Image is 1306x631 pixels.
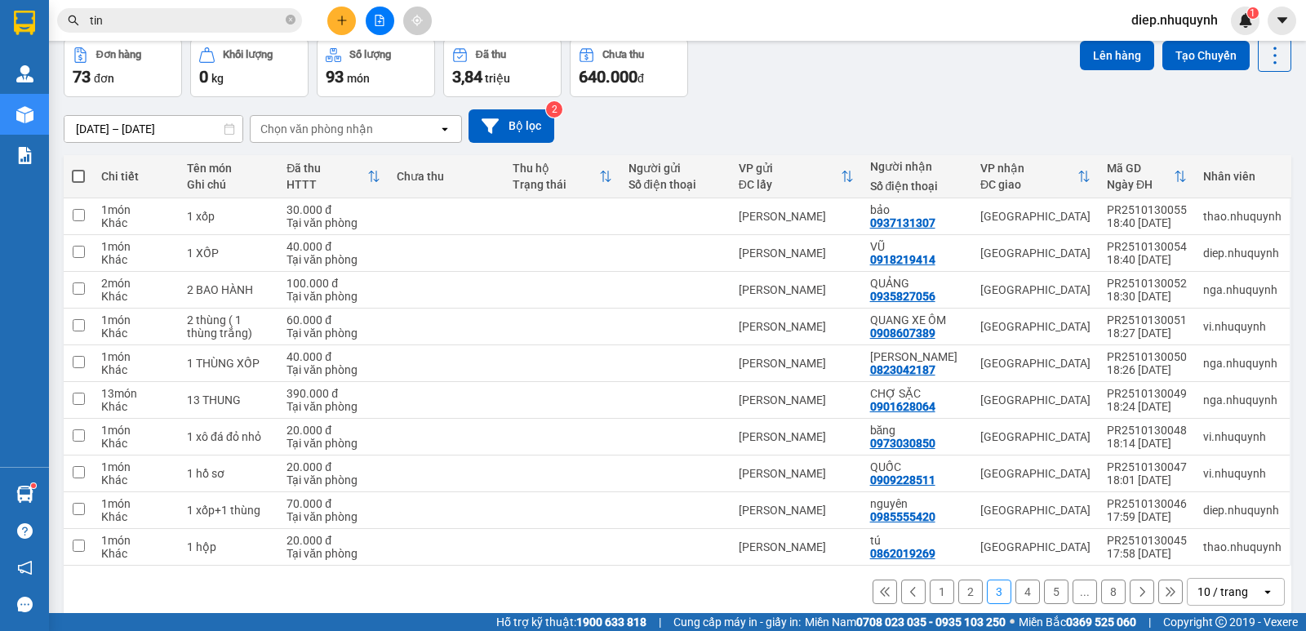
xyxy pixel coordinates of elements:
[637,72,644,85] span: đ
[349,49,391,60] div: Số lượng
[1107,424,1187,437] div: PR2510130048
[287,162,367,175] div: Đã thu
[980,162,1077,175] div: VP nhận
[739,210,854,223] div: [PERSON_NAME]
[739,247,854,260] div: [PERSON_NAME]
[287,313,380,327] div: 60.000 đ
[1044,580,1068,604] button: 5
[1107,387,1187,400] div: PR2510130049
[870,203,964,216] div: bảo
[1162,41,1250,70] button: Tạo Chuyến
[17,560,33,575] span: notification
[673,613,801,631] span: Cung cấp máy in - giấy in:
[1107,350,1187,363] div: PR2510130050
[739,393,854,407] div: [PERSON_NAME]
[187,540,270,553] div: 1 hộp
[101,313,171,327] div: 1 món
[1238,13,1253,28] img: icon-new-feature
[739,320,854,333] div: [PERSON_NAME]
[513,162,599,175] div: Thu hộ
[287,400,380,413] div: Tại văn phòng
[187,357,270,370] div: 1 THÙNG XỐP
[1107,400,1187,413] div: 18:24 [DATE]
[1101,580,1126,604] button: 8
[980,283,1091,296] div: [GEOGRAPHIC_DATA]
[739,162,841,175] div: VP gửi
[1203,393,1282,407] div: nga.nhuquynh
[987,580,1011,604] button: 3
[101,327,171,340] div: Khác
[438,122,451,136] svg: open
[101,253,171,266] div: Khác
[1203,170,1282,183] div: Nhân viên
[64,116,242,142] input: Select a date range.
[739,357,854,370] div: [PERSON_NAME]
[1099,155,1195,198] th: Toggle SortBy
[101,290,171,303] div: Khác
[870,547,935,560] div: 0862019269
[496,613,646,631] span: Hỗ trợ kỹ thuật:
[1247,7,1259,19] sup: 1
[278,155,389,198] th: Toggle SortBy
[1215,616,1227,628] span: copyright
[90,11,282,29] input: Tìm tên, số ĐT hoặc mã đơn
[287,387,380,400] div: 390.000 đ
[101,547,171,560] div: Khác
[1197,584,1248,600] div: 10 / trang
[96,49,141,60] div: Đơn hàng
[870,240,964,253] div: VŨ
[980,357,1091,370] div: [GEOGRAPHIC_DATA]
[187,430,270,443] div: 1 xô đá đỏ nhỏ
[1107,253,1187,266] div: 18:40 [DATE]
[260,121,373,137] div: Chọn văn phòng nhận
[101,400,171,413] div: Khác
[101,170,171,183] div: Chi tiết
[1080,41,1154,70] button: Lên hàng
[476,49,506,60] div: Đã thu
[287,216,380,229] div: Tại văn phòng
[980,178,1077,191] div: ĐC giao
[739,178,841,191] div: ĐC lấy
[739,430,854,443] div: [PERSON_NAME]
[629,178,722,191] div: Số điện thoại
[980,504,1091,517] div: [GEOGRAPHIC_DATA]
[576,615,646,629] strong: 1900 633 818
[1203,504,1282,517] div: diep.nhuquynh
[287,424,380,437] div: 20.000 đ
[73,67,91,87] span: 73
[870,290,935,303] div: 0935827056
[187,313,270,340] div: 2 thùng ( 1 thùng trắng)
[958,580,983,604] button: 2
[287,240,380,253] div: 40.000 đ
[286,15,295,24] span: close-circle
[980,540,1091,553] div: [GEOGRAPHIC_DATA]
[101,510,171,523] div: Khác
[287,363,380,376] div: Tại văn phòng
[287,497,380,510] div: 70.000 đ
[287,178,367,191] div: HTTT
[870,180,964,193] div: Số điện thoại
[187,504,270,517] div: 1 xốp+1 thùng
[739,540,854,553] div: [PERSON_NAME]
[452,67,482,87] span: 3,84
[870,387,964,400] div: CHỢ SẶC
[287,290,380,303] div: Tại văn phòng
[980,467,1091,480] div: [GEOGRAPHIC_DATA]
[287,203,380,216] div: 30.000 đ
[17,523,33,539] span: question-circle
[403,7,432,35] button: aim
[31,483,36,488] sup: 1
[94,72,114,85] span: đơn
[287,534,380,547] div: 20.000 đ
[930,580,954,604] button: 1
[101,497,171,510] div: 1 món
[287,277,380,290] div: 100.000 đ
[1261,585,1274,598] svg: open
[870,277,964,290] div: QUẢNG
[190,38,309,97] button: Khối lượng0kg
[101,203,171,216] div: 1 món
[1107,437,1187,450] div: 18:14 [DATE]
[870,460,964,473] div: QUỐC
[287,473,380,487] div: Tại văn phòng
[101,534,171,547] div: 1 món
